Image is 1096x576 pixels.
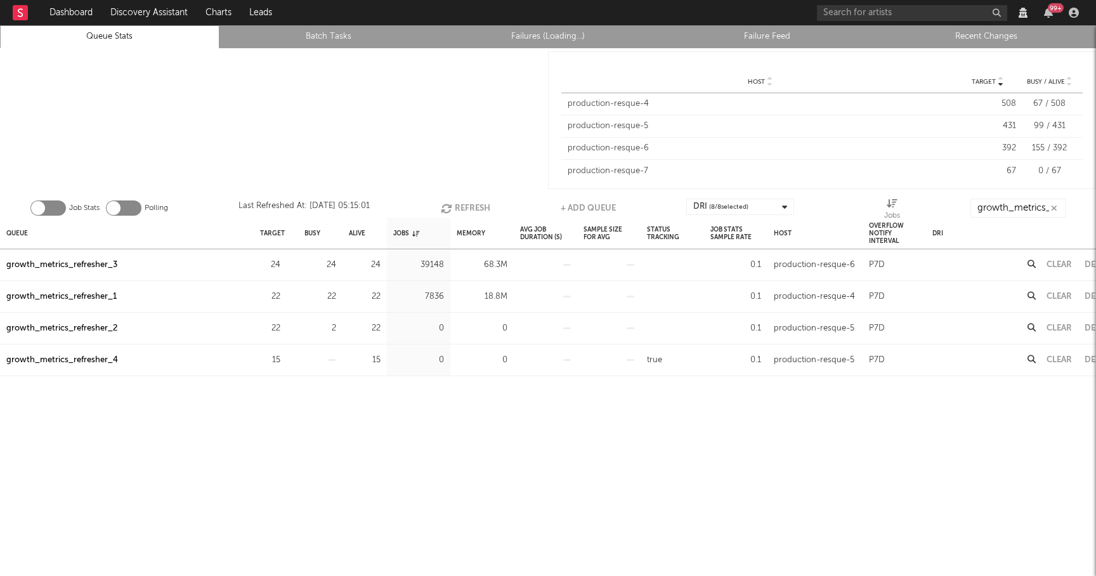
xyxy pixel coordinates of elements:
div: 0.1 [710,353,761,368]
a: Queue Stats [7,29,212,44]
div: production-resque-5 [774,321,854,336]
button: + Add Queue [561,199,616,218]
input: Search for artists [817,5,1007,21]
button: Clear [1047,356,1072,364]
div: Last Refreshed At: [DATE] 05:15:01 [238,199,370,218]
div: 67 / 508 [1022,98,1076,110]
div: production-resque-5 [568,120,953,133]
div: Jobs [884,199,900,223]
div: 0.1 [710,289,761,304]
div: true [647,353,662,368]
div: 0 [393,321,444,336]
div: 7836 [393,289,444,304]
div: 22 [349,321,381,336]
div: Host [774,219,792,247]
div: P7D [869,258,885,273]
div: production-resque-5 [774,353,854,368]
div: production-resque-4 [774,289,855,304]
div: 0.1 [710,258,761,273]
div: production-resque-4 [568,98,953,110]
div: 68.3M [457,258,507,273]
span: Target [972,78,996,86]
div: 18.8M [457,289,507,304]
div: DRI [932,219,943,247]
div: Jobs [393,219,419,247]
div: Job Stats Sample Rate [710,219,761,247]
a: Recent Changes [884,29,1089,44]
div: 15 [260,353,280,368]
a: growth_metrics_refresher_4 [6,353,118,368]
div: 22 [349,289,381,304]
div: 24 [304,258,336,273]
input: Search... [970,199,1066,218]
div: DRI [693,199,748,214]
div: 0 [457,353,507,368]
div: Target [260,219,285,247]
div: 39148 [393,258,444,273]
div: 431 [959,120,1016,133]
button: Clear [1047,261,1072,269]
div: Avg Job Duration (s) [520,219,571,247]
div: 0 [393,353,444,368]
div: 508 [959,98,1016,110]
a: Failure Feed [665,29,870,44]
div: 99 + [1048,3,1064,13]
div: 392 [959,142,1016,155]
div: Jobs [884,208,900,223]
div: 15 [349,353,381,368]
a: Failures (Loading...) [445,29,651,44]
div: Sample Size For Avg [584,219,634,247]
div: 24 [349,258,381,273]
button: Clear [1047,324,1072,332]
div: 2 [304,321,336,336]
span: Busy / Alive [1027,78,1065,86]
div: Alive [349,219,365,247]
div: Overflow Notify Interval [869,219,920,247]
div: 0.1 [710,321,761,336]
div: P7D [869,353,885,368]
label: Polling [145,200,168,216]
a: growth_metrics_refresher_3 [6,258,117,273]
div: 99 / 431 [1022,120,1076,133]
div: P7D [869,289,885,304]
div: 22 [304,289,336,304]
button: 99+ [1044,8,1053,18]
span: Host [748,78,765,86]
div: production-resque-6 [568,142,953,155]
div: Status Tracking [647,219,698,247]
div: 22 [260,321,280,336]
label: Job Stats [69,200,100,216]
div: 0 / 67 [1022,165,1076,178]
button: Clear [1047,292,1072,301]
span: ( 8 / 8 selected) [709,199,748,214]
div: 0 [457,321,507,336]
a: growth_metrics_refresher_1 [6,289,117,304]
button: Refresh [441,199,490,218]
div: 155 / 392 [1022,142,1076,155]
div: 24 [260,258,280,273]
a: growth_metrics_refresher_2 [6,321,117,336]
div: 67 [959,165,1016,178]
a: Batch Tasks [226,29,432,44]
div: Queue [6,219,28,247]
div: 22 [260,289,280,304]
div: P7D [869,321,885,336]
div: production-resque-6 [774,258,855,273]
div: Memory [457,219,485,247]
div: Busy [304,219,320,247]
div: production-resque-7 [568,165,953,178]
